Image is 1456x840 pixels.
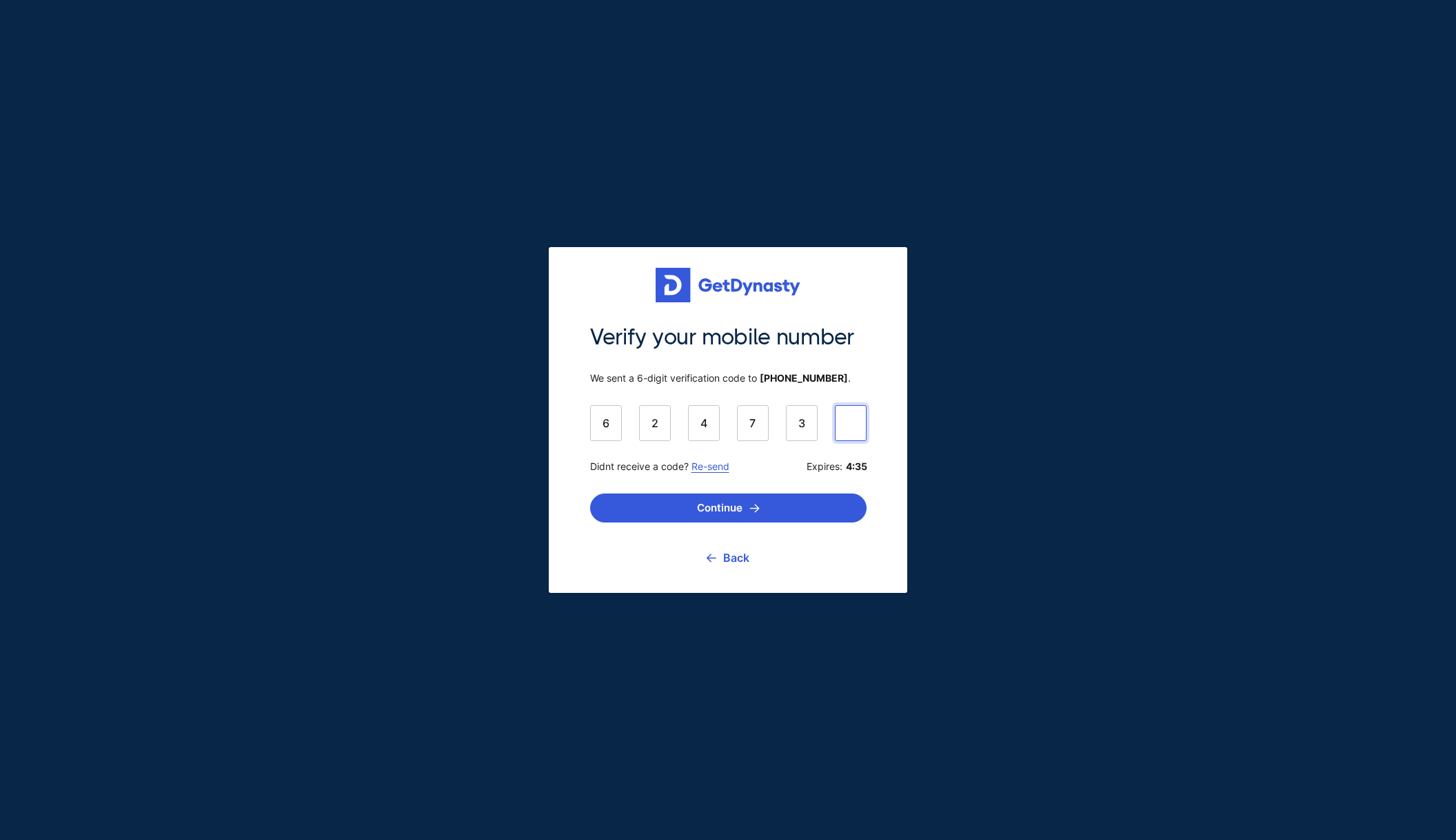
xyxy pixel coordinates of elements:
[590,323,867,352] span: Verify your mobile number
[807,460,867,473] span: Expires:
[590,372,867,384] span: We sent a 6-digit verification code to .
[760,372,848,384] b: [PHONE_NUMBER]
[590,494,867,522] button: Continue
[691,460,729,472] a: Re-send
[707,554,716,563] img: go back icon
[707,540,749,575] a: Back
[656,268,800,302] img: Get started for free with Dynasty Trust Company
[590,460,729,473] span: Didnt receive a code?
[846,460,867,473] b: 4:35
